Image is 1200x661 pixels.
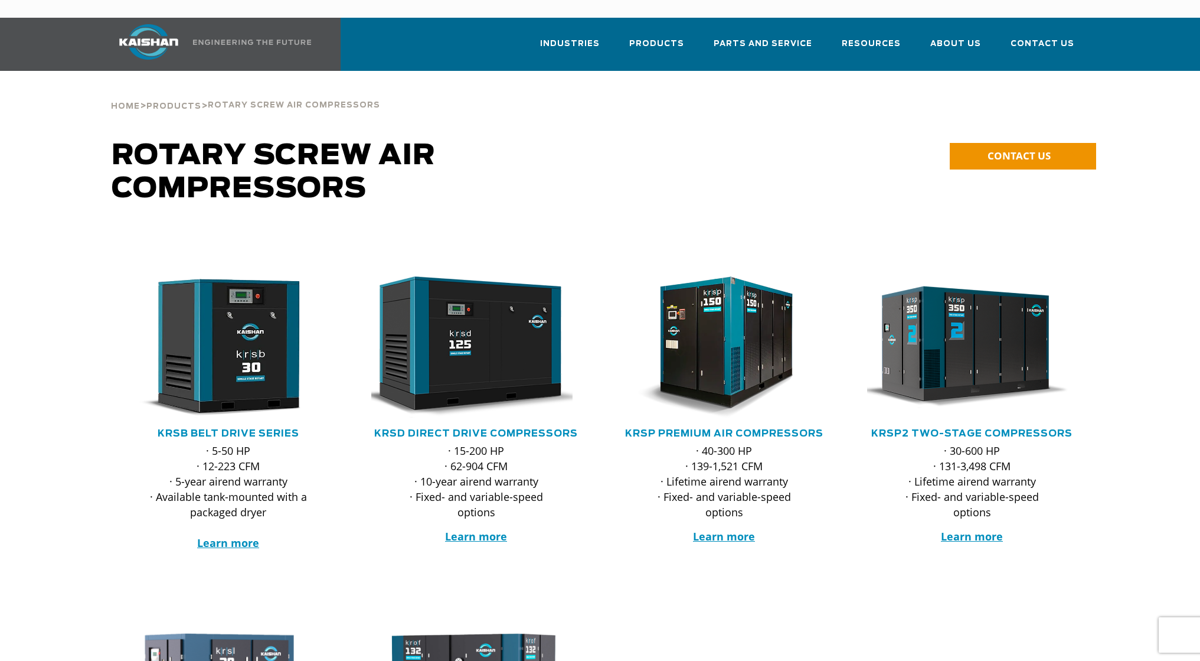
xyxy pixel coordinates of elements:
[619,276,829,418] div: krsp150
[147,443,310,551] p: · 5-50 HP · 12-223 CFM · 5-year airend warranty · Available tank-mounted with a packaged dryer
[871,429,1073,438] a: KRSP2 Two-Stage Compressors
[112,142,436,203] span: Rotary Screw Air Compressors
[891,443,1054,520] p: · 30-600 HP · 131-3,498 CFM · Lifetime airend warranty · Fixed- and variable-speed options
[371,276,581,418] div: krsd125
[111,71,380,116] div: > >
[146,103,201,110] span: Products
[842,37,901,51] span: Resources
[146,100,201,111] a: Products
[445,529,507,543] a: Learn more
[842,28,901,69] a: Resources
[540,28,600,69] a: Industries
[111,100,140,111] a: Home
[104,24,193,60] img: kaishan logo
[115,276,325,418] img: krsb30
[104,18,313,71] a: Kaishan USA
[123,276,333,418] div: krsb30
[111,103,140,110] span: Home
[208,102,380,109] span: Rotary Screw Air Compressors
[930,28,981,69] a: About Us
[867,276,1077,418] div: krsp350
[395,443,558,520] p: · 15-200 HP · 62-904 CFM · 10-year airend warranty · Fixed- and variable-speed options
[693,529,755,543] a: Learn more
[610,276,820,418] img: krsp150
[629,37,684,51] span: Products
[362,276,573,418] img: krsd125
[158,429,299,438] a: KRSB Belt Drive Series
[930,37,981,51] span: About Us
[1011,37,1074,51] span: Contact Us
[988,149,1051,162] span: CONTACT US
[193,40,311,45] img: Engineering the future
[1011,28,1074,69] a: Contact Us
[858,276,1068,418] img: krsp350
[197,536,259,550] a: Learn more
[625,429,823,438] a: KRSP Premium Air Compressors
[629,28,684,69] a: Products
[540,37,600,51] span: Industries
[643,443,806,520] p: · 40-300 HP · 139-1,521 CFM · Lifetime airend warranty · Fixed- and variable-speed options
[714,28,812,69] a: Parts and Service
[714,37,812,51] span: Parts and Service
[950,143,1096,170] a: CONTACT US
[941,529,1003,543] a: Learn more
[374,429,578,438] a: KRSD Direct Drive Compressors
